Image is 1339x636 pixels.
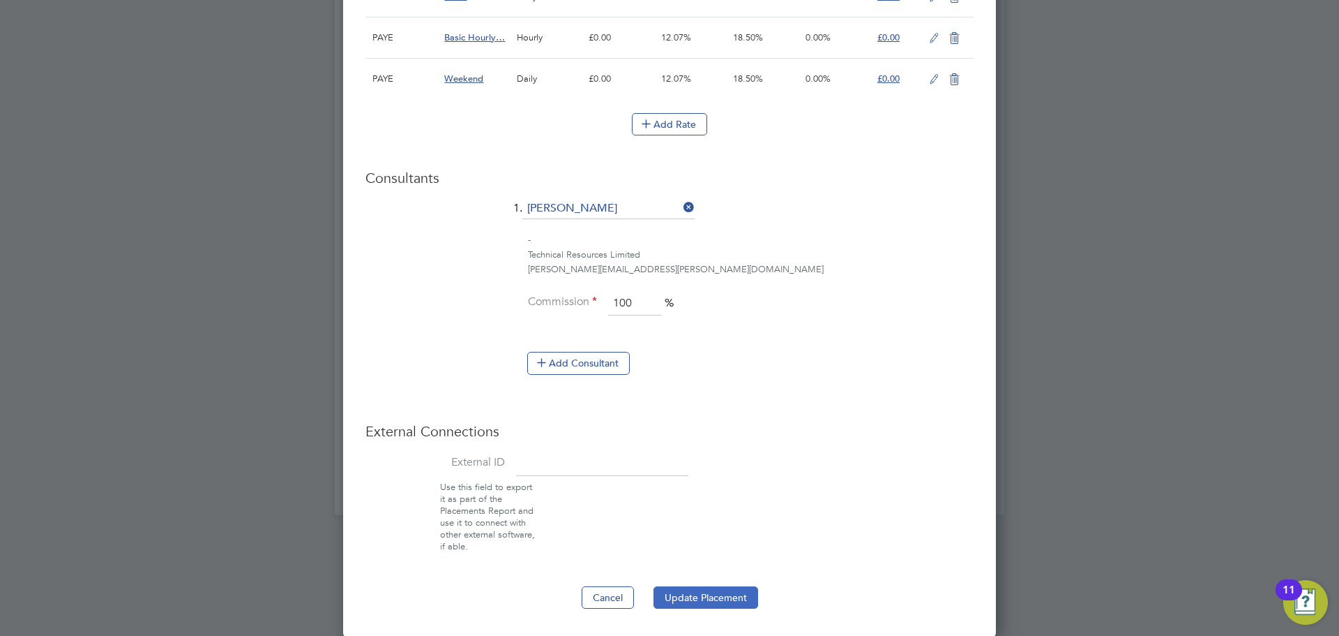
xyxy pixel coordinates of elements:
[665,296,674,310] span: %
[528,233,974,248] div: -
[653,586,758,609] button: Update Placement
[513,59,585,99] div: Daily
[1283,590,1295,608] div: 11
[528,248,974,262] div: Technical Resources Limited
[585,17,657,58] div: £0.00
[440,481,535,552] span: Use this field to export it as part of the Placements Report and use it to connect with other ext...
[582,586,634,609] button: Cancel
[528,262,974,277] div: [PERSON_NAME][EMAIL_ADDRESS][PERSON_NAME][DOMAIN_NAME]
[527,352,630,374] button: Add Consultant
[1283,580,1328,625] button: Open Resource Center, 11 new notifications
[585,59,657,99] div: £0.00
[522,198,695,219] input: Search for...
[661,73,691,84] span: 12.07%
[365,422,974,441] h3: External Connections
[444,73,483,84] span: Weekend
[369,17,441,58] div: PAYE
[527,295,597,309] label: Commission
[877,31,900,43] span: £0.00
[444,31,505,43] span: Basic Hourly…
[733,31,763,43] span: 18.50%
[733,73,763,84] span: 18.50%
[805,31,831,43] span: 0.00%
[632,113,707,135] button: Add Rate
[805,73,831,84] span: 0.00%
[369,59,441,99] div: PAYE
[513,17,585,58] div: Hourly
[877,73,900,84] span: £0.00
[365,455,505,470] label: External ID
[661,31,691,43] span: 12.07%
[365,198,974,233] li: 1.
[365,169,974,187] h3: Consultants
